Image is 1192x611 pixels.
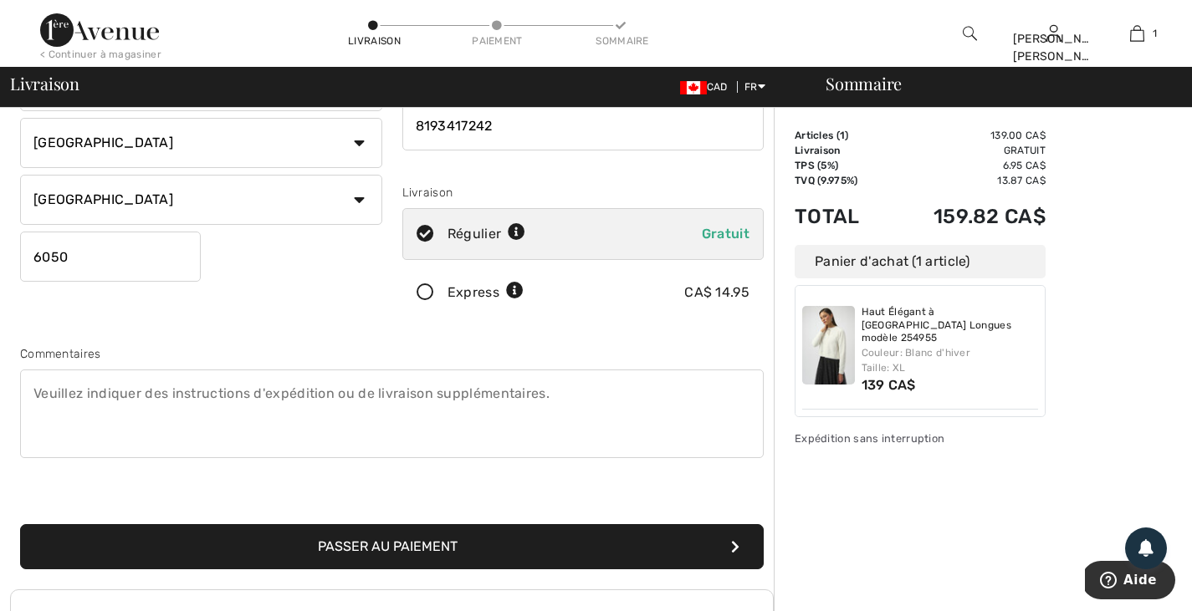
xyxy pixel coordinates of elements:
span: 139 CA$ [862,377,916,393]
div: Expédition sans interruption [795,430,1046,446]
div: Express [448,283,524,303]
td: Total [795,188,887,245]
span: FR [744,81,765,93]
img: Mon panier [1130,23,1144,43]
div: Panier d'achat (1 article) [795,245,1046,278]
div: CA$ 14.95 [684,283,749,303]
input: Téléphone portable [402,100,765,150]
iframe: Ouvre un widget dans lequel vous pouvez trouver plus d’informations [1085,561,1175,603]
a: Se connecter [1046,25,1061,41]
button: Passer au paiement [20,524,764,569]
td: TPS (5%) [795,158,887,173]
td: TVQ (9.975%) [795,173,887,188]
div: Couleur: Blanc d'hiver Taille: XL [862,345,1039,375]
td: Articles ( ) [795,128,887,143]
td: 159.82 CA$ [887,188,1046,245]
img: Mes infos [1046,23,1061,43]
div: Paiement [472,33,522,48]
span: Gratuit [702,226,749,242]
span: 1 [840,130,845,141]
td: 13.87 CA$ [887,173,1046,188]
div: Sommaire [596,33,646,48]
img: Haut Élégant à Manches Longues modèle 254955 [802,306,855,384]
input: Code Postal [20,232,201,282]
img: Canadian Dollar [680,81,707,94]
td: 6.95 CA$ [887,158,1046,173]
div: Sommaire [806,75,1182,92]
div: Livraison [348,33,398,48]
div: Livraison [402,184,765,201]
div: Régulier [448,224,526,244]
span: CAD [680,81,734,93]
span: Livraison [10,75,79,92]
td: Livraison [795,143,887,158]
td: 139.00 CA$ [887,128,1046,143]
img: recherche [963,23,977,43]
td: Gratuit [887,143,1046,158]
img: 1ère Avenue [40,13,159,47]
a: Haut Élégant à [GEOGRAPHIC_DATA] Longues modèle 254955 [862,306,1039,345]
div: [PERSON_NAME] [PERSON_NAME] [1013,30,1095,65]
span: 1 [1153,26,1157,41]
a: 1 [1096,23,1178,43]
div: < Continuer à magasiner [40,47,161,62]
div: Commentaires [20,345,764,363]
